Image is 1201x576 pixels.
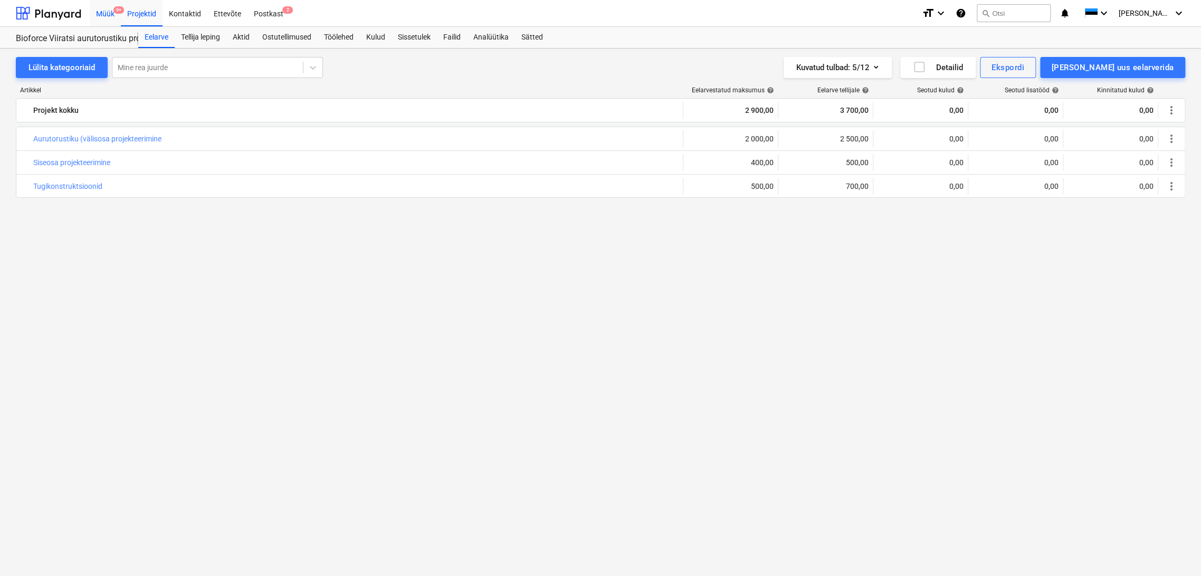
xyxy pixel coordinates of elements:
div: Projekt kokku [33,102,679,119]
a: Eelarve [138,27,175,48]
div: 0,00 [973,182,1059,190]
a: Aurutorustiku (välisosa projekteerimine [33,135,161,143]
div: 3 700,00 [783,102,869,119]
div: 400,00 [688,158,774,167]
div: 700,00 [783,182,869,190]
span: Rohkem tegevusi [1165,132,1178,145]
div: 0,00 [1067,182,1154,190]
a: Analüütika [467,27,515,48]
div: 500,00 [783,158,869,167]
button: [PERSON_NAME] uus eelarverida [1040,57,1185,78]
div: 0,00 [878,102,964,119]
div: Eelarvestatud maksumus [692,87,774,94]
span: Rohkem tegevusi [1165,104,1178,117]
span: Rohkem tegevusi [1165,180,1178,193]
span: help [1145,87,1154,94]
div: 0,00 [878,182,964,190]
button: Kuvatud tulbad:5/12 [784,57,892,78]
div: Kuvatud tulbad : 5/12 [796,61,879,74]
i: keyboard_arrow_down [1098,7,1110,20]
div: 0,00 [973,135,1059,143]
a: Aktid [226,27,256,48]
a: Tugikonstruktsioonid [33,182,102,190]
div: 2 900,00 [688,102,774,119]
div: Seotud kulud [917,87,964,94]
a: Töölehed [318,27,360,48]
i: format_size [922,7,935,20]
a: Siseosa projekteerimine [33,158,110,167]
span: help [1050,87,1059,94]
span: help [765,87,774,94]
span: [PERSON_NAME] [1119,9,1171,17]
button: Lülita kategooriaid [16,57,108,78]
div: 0,00 [973,158,1059,167]
div: 0,00 [973,102,1059,119]
div: 0,00 [1067,158,1154,167]
div: 500,00 [688,182,774,190]
span: help [955,87,964,94]
div: 0,00 [1067,135,1154,143]
div: 2 000,00 [688,135,774,143]
span: Rohkem tegevusi [1165,156,1178,169]
a: Sätted [515,27,549,48]
a: Ostutellimused [256,27,318,48]
span: search [981,9,990,17]
div: Ekspordi [992,61,1024,74]
div: Artikkel [16,87,684,94]
div: 0,00 [878,135,964,143]
a: Kulud [360,27,392,48]
i: Abikeskus [956,7,966,20]
div: Lülita kategooriaid [28,61,95,74]
span: 2 [282,6,293,14]
div: 0,00 [878,158,964,167]
div: Bioforce Viiratsi aurutorustiku projekteerimine [16,33,126,44]
div: Kinnitatud kulud [1097,87,1154,94]
div: 0,00 [1067,102,1154,119]
a: Failid [437,27,467,48]
div: 2 500,00 [783,135,869,143]
span: 9+ [113,6,124,14]
i: notifications [1059,7,1070,20]
a: Tellija leping [175,27,226,48]
div: Seotud lisatööd [1005,87,1059,94]
button: Ekspordi [980,57,1035,78]
a: Sissetulek [392,27,437,48]
span: help [860,87,869,94]
div: [PERSON_NAME] uus eelarverida [1052,61,1174,74]
i: keyboard_arrow_down [935,7,947,20]
i: keyboard_arrow_down [1173,7,1185,20]
div: Eelarve tellijale [817,87,869,94]
div: Detailid [913,61,963,74]
button: Detailid [900,57,976,78]
button: Otsi [977,4,1051,22]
